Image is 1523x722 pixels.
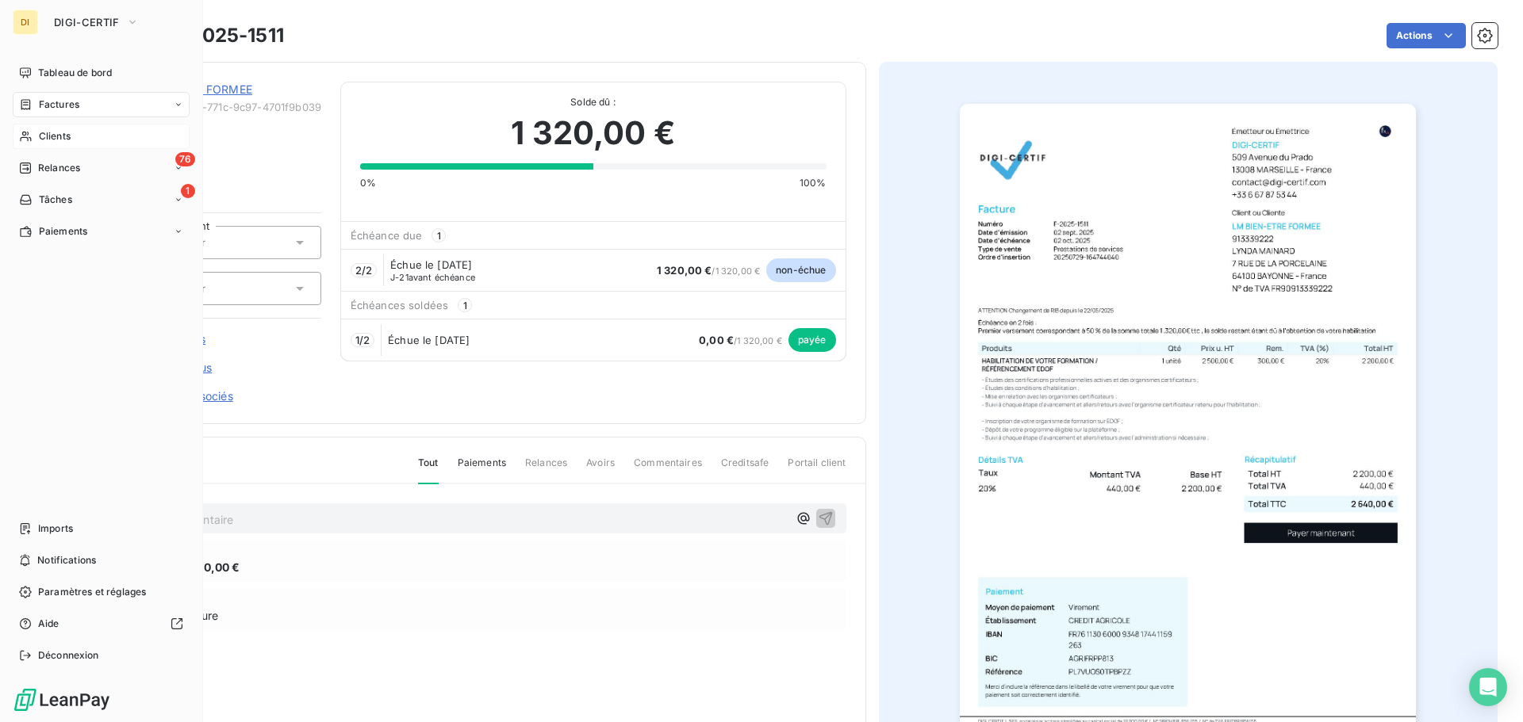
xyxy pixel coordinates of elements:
span: J-21 [390,272,409,283]
span: non-échue [766,258,835,282]
span: 0% [360,176,376,190]
span: Échue le [DATE] [388,334,470,346]
span: Portail client [788,456,846,483]
img: Logo LeanPay [13,687,111,712]
div: DI [13,10,38,35]
span: 019909e1-4992-771c-9c97-4701f9b03990 [125,101,321,113]
span: Creditsafe [721,456,769,483]
button: Actions [1387,23,1466,48]
span: 76 [175,152,195,166]
span: Aide [38,617,59,631]
span: Échéance due [351,229,423,242]
span: Tâches [39,193,72,207]
span: Avoirs [586,456,615,483]
span: Échue le [DATE] [390,258,472,271]
span: Paiements [458,456,506,483]
span: Imports [38,521,73,536]
span: 1 [181,184,195,198]
span: Échéances soldées [351,299,449,311]
span: Relances [525,456,567,483]
span: 1 [432,228,446,243]
span: payée [788,328,836,352]
span: / 1 320,00 € [657,265,760,277]
span: Factures [39,97,79,112]
span: Déconnexion [38,648,99,663]
span: 100% [800,176,827,190]
span: Commentaires [634,456,702,483]
span: Paiements [39,224,87,239]
span: Relances [38,161,80,175]
span: Notifications [37,553,96,567]
span: 1 320,00 € [182,559,240,575]
span: avant échéance [390,273,475,282]
span: Tableau de bord [38,66,112,80]
div: Open Intercom Messenger [1469,668,1507,706]
span: 1 320,00 € [511,109,675,157]
a: Aide [13,611,190,636]
span: Solde dû : [360,95,827,109]
span: 0,00 € [699,334,734,346]
span: Paramètres et réglages [38,585,146,599]
span: 1 / 2 [355,334,370,346]
span: 1 320,00 € [657,264,712,277]
span: 2 / 2 [355,264,372,277]
span: Tout [418,456,439,484]
h3: F-2025-1511 [171,21,284,50]
span: DIGI-CERTIF [54,16,120,29]
span: Clients [39,129,71,143]
span: / 1 320,00 € [699,335,782,346]
span: 1 [458,298,472,312]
